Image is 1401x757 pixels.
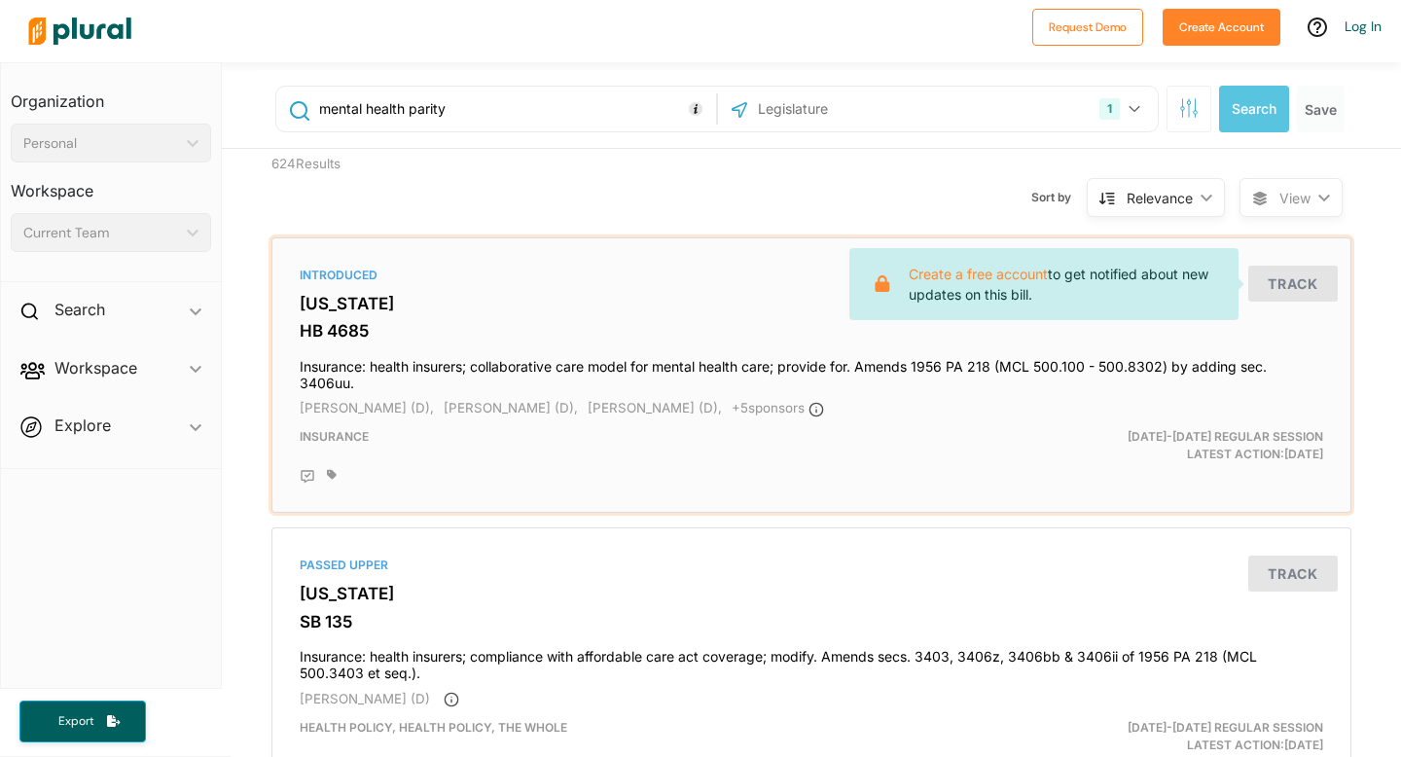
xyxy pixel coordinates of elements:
[300,557,1323,574] div: Passed Upper
[1248,556,1338,592] button: Track
[1128,720,1323,735] span: [DATE]-[DATE] Regular Session
[732,400,824,415] span: + 5 sponsor s
[300,400,434,415] span: [PERSON_NAME] (D),
[687,100,704,118] div: Tooltip anchor
[300,429,369,444] span: Insurance
[1279,188,1311,208] span: View
[300,469,315,485] div: Add Position Statement
[300,639,1323,682] h4: Insurance: health insurers; compliance with affordable care act coverage; modify. Amends secs. 34...
[23,133,179,154] div: Personal
[909,264,1223,305] p: to get notified about new updates on this bill.
[11,73,211,116] h3: Organization
[1031,189,1087,206] span: Sort by
[257,149,534,223] div: 624 Results
[317,90,711,127] input: Enter keywords, bill # or legislator name
[909,266,1048,282] a: Create a free account
[1163,9,1280,46] button: Create Account
[1345,18,1382,35] a: Log In
[1127,188,1193,208] div: Relevance
[54,299,105,320] h2: Search
[588,400,722,415] span: [PERSON_NAME] (D),
[300,691,430,706] span: [PERSON_NAME] (D)
[1092,90,1153,127] button: 1
[300,294,1323,313] h3: [US_STATE]
[1163,16,1280,36] a: Create Account
[1032,16,1143,36] a: Request Demo
[756,90,964,127] input: Legislature
[23,223,179,243] div: Current Team
[300,349,1323,392] h4: Insurance: health insurers; collaborative care model for mental health care; provide for. Amends ...
[1179,98,1199,115] span: Search Filters
[300,584,1323,603] h3: [US_STATE]
[19,701,146,742] button: Export
[987,428,1338,463] div: Latest Action: [DATE]
[300,612,1323,631] h3: SB 135
[987,719,1338,754] div: Latest Action: [DATE]
[327,469,337,481] div: Add tags
[1219,86,1289,132] button: Search
[1248,266,1338,302] button: Track
[1297,86,1345,132] button: Save
[300,267,1323,284] div: Introduced
[1128,429,1323,444] span: [DATE]-[DATE] Regular Session
[11,162,211,205] h3: Workspace
[45,713,107,730] span: Export
[1032,9,1143,46] button: Request Demo
[300,720,567,735] span: Health Policy, Health Policy, THE WHOLE
[1099,98,1120,120] div: 1
[444,400,578,415] span: [PERSON_NAME] (D),
[300,321,1323,341] h3: HB 4685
